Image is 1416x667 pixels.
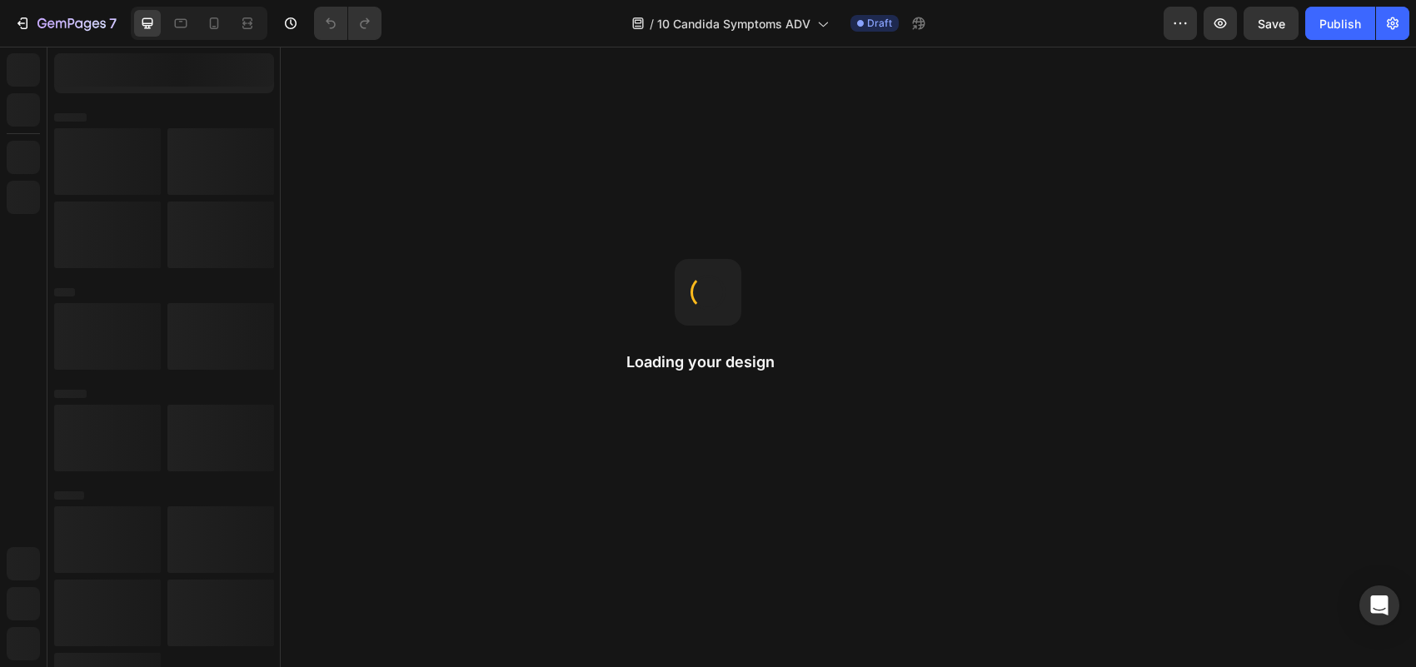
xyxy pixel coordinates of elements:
button: 7 [7,7,124,40]
span: Draft [867,16,892,31]
span: 10 Candida Symptoms ADV [657,15,810,32]
span: / [650,15,654,32]
h2: Loading your design [626,352,790,372]
div: Undo/Redo [314,7,381,40]
p: 7 [109,13,117,33]
div: Publish [1319,15,1361,32]
div: Open Intercom Messenger [1359,585,1399,625]
button: Publish [1305,7,1375,40]
button: Save [1244,7,1299,40]
span: Save [1258,17,1285,31]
